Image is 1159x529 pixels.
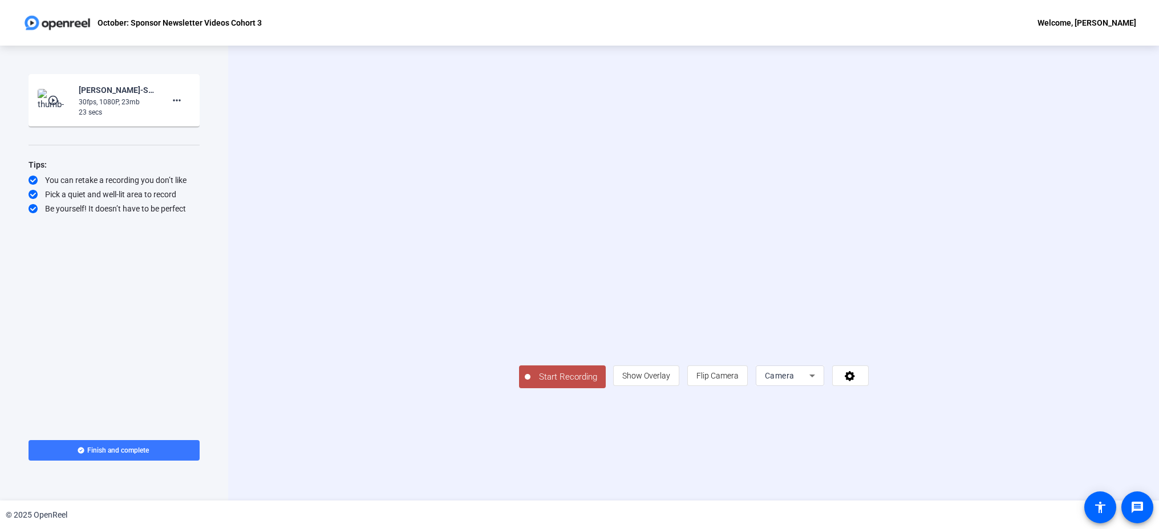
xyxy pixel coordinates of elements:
div: Tips: [29,158,200,172]
div: [PERSON_NAME]-Sponsor Newsletter Videos for Cohort 3-October- Sponsor Newsletter Videos Cohort 3-... [79,83,155,97]
div: Pick a quiet and well-lit area to record [29,189,200,200]
mat-icon: message [1130,500,1144,514]
div: Be yourself! It doesn’t have to be perfect [29,203,200,214]
img: OpenReel logo [23,11,92,34]
div: Welcome, [PERSON_NAME] [1038,16,1136,30]
button: Start Recording [519,365,606,388]
span: Camera [765,371,795,380]
mat-icon: play_circle_outline [47,95,61,106]
div: 23 secs [79,107,155,117]
div: You can retake a recording you don’t like [29,174,200,186]
mat-icon: accessibility [1093,500,1107,514]
span: Finish and complete [87,446,149,455]
span: Start Recording [530,371,606,384]
button: Flip Camera [687,365,748,386]
span: Flip Camera [696,371,739,380]
img: thumb-nail [38,89,71,112]
p: October: Sponsor Newsletter Videos Cohort 3 [98,16,262,30]
button: Show Overlay [613,365,679,386]
mat-icon: more_horiz [170,93,184,107]
div: © 2025 OpenReel [6,509,67,521]
div: 30fps, 1080P, 23mb [79,97,155,107]
button: Finish and complete [29,440,200,461]
span: Show Overlay [622,371,670,380]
